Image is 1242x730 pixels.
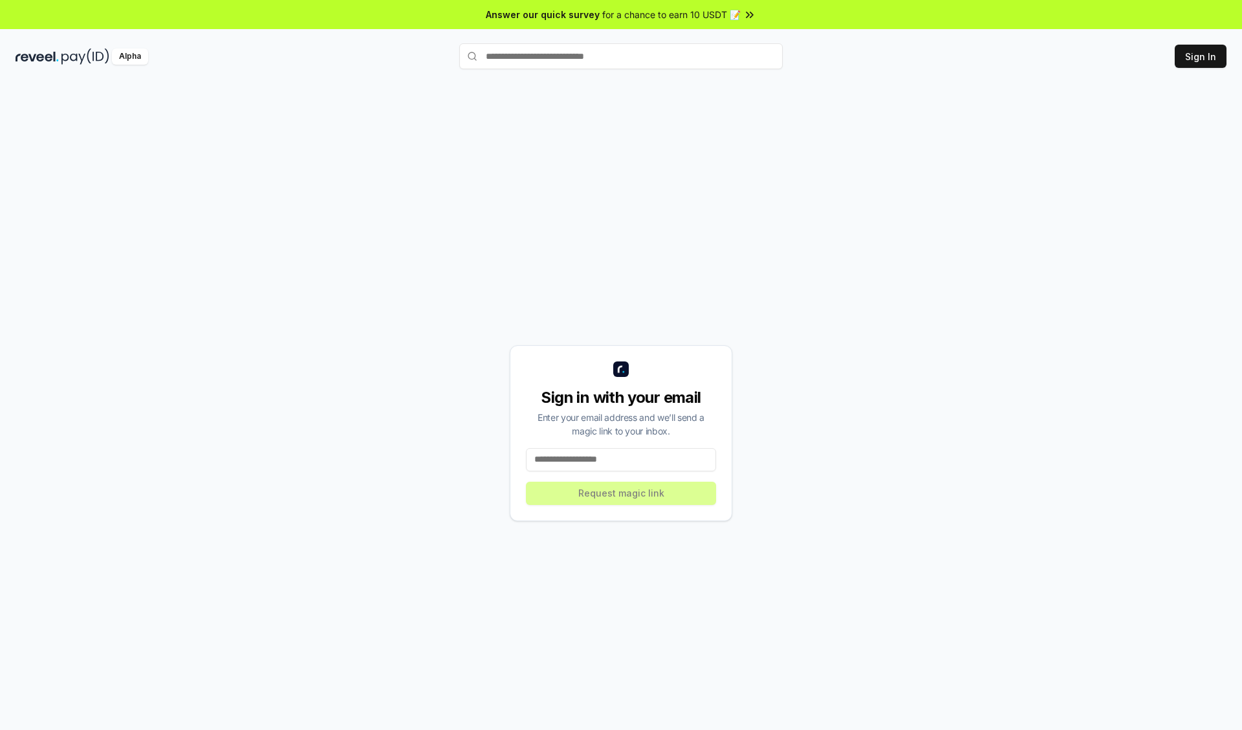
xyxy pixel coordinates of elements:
div: Alpha [112,48,148,65]
img: pay_id [61,48,109,65]
span: Answer our quick survey [486,8,600,21]
div: Sign in with your email [526,387,716,408]
button: Sign In [1175,45,1226,68]
div: Enter your email address and we’ll send a magic link to your inbox. [526,411,716,438]
img: reveel_dark [16,48,59,65]
span: for a chance to earn 10 USDT 📝 [602,8,741,21]
img: logo_small [613,361,629,377]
